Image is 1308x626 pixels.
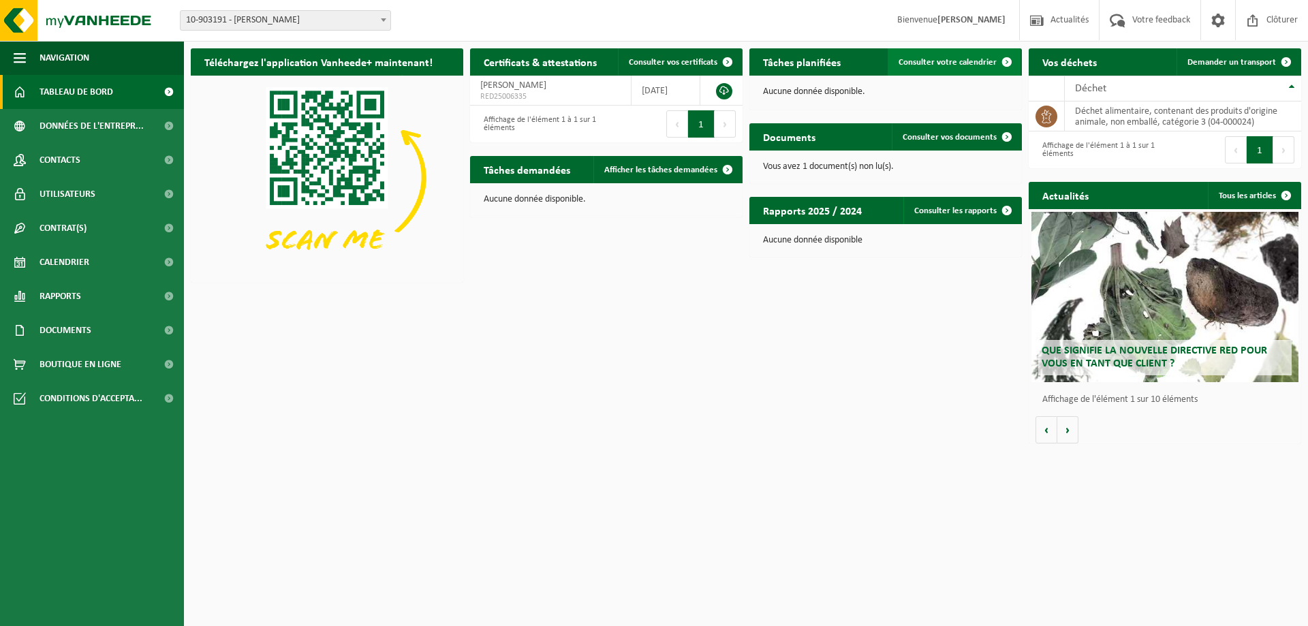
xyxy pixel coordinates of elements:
h2: Actualités [1029,182,1102,208]
span: Déchet [1075,83,1106,94]
span: Consulter vos certificats [629,58,717,67]
span: Demander un transport [1187,58,1276,67]
span: Rapports [40,279,81,313]
button: 1 [688,110,715,138]
span: Contacts [40,143,80,177]
h2: Documents [749,123,829,150]
strong: [PERSON_NAME] [937,15,1006,25]
button: Vorige [1035,416,1057,443]
a: Consulter vos documents [892,123,1021,151]
span: Que signifie la nouvelle directive RED pour vous en tant que client ? [1042,345,1267,369]
div: Affichage de l'élément 1 à 1 sur 1 éléments [1035,135,1158,165]
span: Calendrier [40,245,89,279]
a: Consulter les rapports [903,197,1021,224]
p: Aucune donnée disponible. [484,195,729,204]
span: Consulter vos documents [903,133,997,142]
a: Afficher les tâches demandées [593,156,741,183]
a: Consulter vos certificats [618,48,741,76]
p: Aucune donnée disponible [763,236,1008,245]
h2: Certificats & attestations [470,48,610,75]
h2: Rapports 2025 / 2024 [749,197,875,223]
p: Affichage de l'élément 1 sur 10 éléments [1042,395,1294,405]
span: Utilisateurs [40,177,95,211]
span: Navigation [40,41,89,75]
span: 10-903191 - JORIBA BAKERY DELEYE - LUINGNE [180,10,391,31]
td: [DATE] [632,76,700,106]
h2: Tâches demandées [470,156,584,183]
a: Demander un transport [1177,48,1300,76]
span: 10-903191 - JORIBA BAKERY DELEYE - LUINGNE [181,11,390,30]
h2: Téléchargez l'application Vanheede+ maintenant! [191,48,446,75]
h2: Vos déchets [1029,48,1110,75]
button: Previous [666,110,688,138]
span: Consulter votre calendrier [899,58,997,67]
a: Consulter votre calendrier [888,48,1021,76]
span: Conditions d'accepta... [40,381,142,416]
a: Tous les articles [1208,182,1300,209]
p: Vous avez 1 document(s) non lu(s). [763,162,1008,172]
h2: Tâches planifiées [749,48,854,75]
button: 1 [1247,136,1273,163]
span: Boutique en ligne [40,347,121,381]
button: Next [1273,136,1294,163]
a: Que signifie la nouvelle directive RED pour vous en tant que client ? [1031,212,1298,382]
span: Afficher les tâches demandées [604,166,717,174]
span: Tableau de bord [40,75,113,109]
td: déchet alimentaire, contenant des produits d'origine animale, non emballé, catégorie 3 (04-000024) [1065,101,1301,131]
button: Next [715,110,736,138]
span: [PERSON_NAME] [480,80,546,91]
span: RED25006335 [480,91,621,102]
p: Aucune donnée disponible. [763,87,1008,97]
button: Previous [1225,136,1247,163]
span: Contrat(s) [40,211,87,245]
img: Download de VHEPlus App [191,76,463,280]
div: Affichage de l'élément 1 à 1 sur 1 éléments [477,109,599,139]
span: Documents [40,313,91,347]
button: Volgende [1057,416,1078,443]
span: Données de l'entrepr... [40,109,144,143]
